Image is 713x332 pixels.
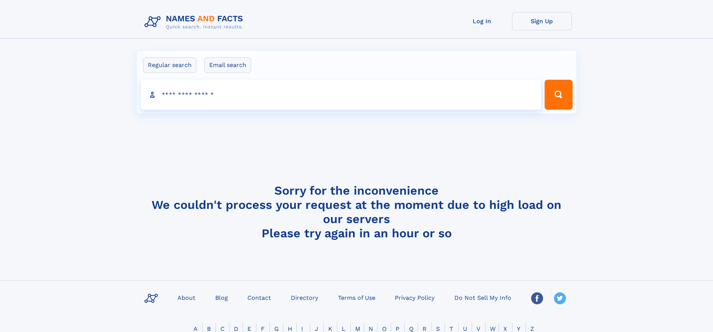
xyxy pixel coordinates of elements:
img: Logo Names and Facts [141,12,249,32]
a: Directory [288,292,321,303]
a: About [174,292,198,303]
a: Contact [244,292,274,303]
img: Twitter [554,292,566,304]
a: Do Not Sell My Info [451,292,514,303]
button: Search Button [545,80,572,110]
a: Sign Up [512,12,572,30]
a: Privacy Policy [392,292,438,303]
label: Regular search [143,57,196,73]
a: Blog [212,292,231,303]
input: search input [141,80,542,110]
a: Log In [452,12,512,30]
a: Terms of Use [335,292,378,303]
h4: Sorry for the inconvenience We couldn't process your request at the moment due to high load on ou... [141,183,572,240]
img: Facebook [531,292,543,304]
label: Email search [204,57,251,73]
